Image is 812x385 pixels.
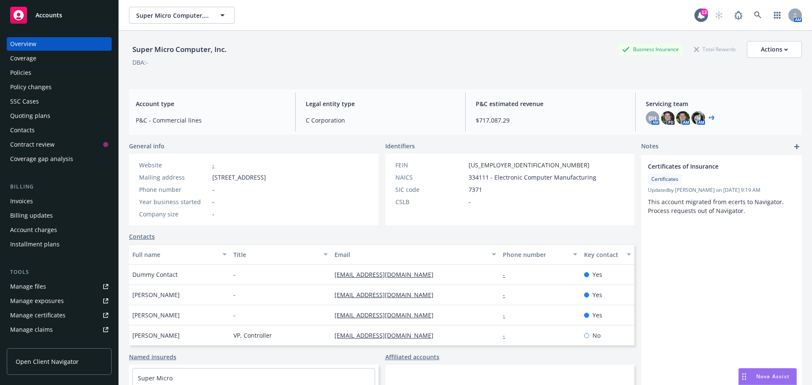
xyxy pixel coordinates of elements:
button: Phone number [499,244,580,265]
div: Key contact [584,250,622,259]
div: Email [335,250,487,259]
span: $717,087.29 [476,116,625,125]
a: Coverage gap analysis [7,152,112,166]
span: 7371 [469,185,482,194]
div: Contract review [10,138,55,151]
button: Title [230,244,331,265]
span: Yes [593,270,602,279]
a: Affiliated accounts [385,352,439,361]
a: Manage BORs [7,337,112,351]
div: Title [233,250,318,259]
span: Nova Assist [756,373,790,380]
span: Open Client Navigator [16,357,79,366]
a: add [792,142,802,152]
span: - [233,270,236,279]
div: Installment plans [10,238,60,251]
span: Account type [136,99,285,108]
a: Manage files [7,280,112,293]
span: BH [648,114,657,123]
a: [EMAIL_ADDRESS][DOMAIN_NAME] [335,270,440,279]
a: SSC Cases [7,95,112,108]
div: Manage claims [10,323,53,336]
div: Billing [7,183,112,191]
span: [STREET_ADDRESS] [212,173,266,182]
div: Manage files [10,280,46,293]
a: Coverage [7,52,112,65]
span: Certificates [651,175,678,183]
span: Yes [593,311,602,319]
div: 13 [700,8,708,16]
div: Website [139,161,209,169]
span: Yes [593,290,602,299]
a: Manage exposures [7,294,112,308]
a: Contract review [7,138,112,151]
div: Coverage [10,52,36,65]
span: Certificates of Insurance [648,162,773,171]
div: Quoting plans [10,109,50,123]
div: Account charges [10,223,57,237]
a: - [503,331,512,339]
a: Super Micro [138,374,173,382]
div: Phone number [503,250,568,259]
span: Notes [641,142,658,152]
div: Tools [7,268,112,276]
a: Quoting plans [7,109,112,123]
span: - [233,311,236,319]
span: This account migrated from ecerts to Navigator. Process requests out of Navigator. [648,198,785,215]
div: SIC code [395,185,465,194]
div: NAICS [395,173,465,182]
span: [PERSON_NAME] [132,290,180,299]
span: - [212,185,214,194]
div: Mailing address [139,173,209,182]
div: Actions [761,41,788,57]
div: Full name [132,250,217,259]
span: Servicing team [646,99,795,108]
a: [EMAIL_ADDRESS][DOMAIN_NAME] [335,331,440,339]
div: Policies [10,66,31,79]
span: - [212,197,214,206]
img: photo [691,111,705,125]
a: Start snowing [710,7,727,24]
a: Accounts [7,3,112,27]
a: Policy changes [7,80,112,94]
span: VP, Controller [233,331,272,340]
a: - [503,291,512,299]
button: Nova Assist [738,368,797,385]
button: Key contact [581,244,634,265]
div: Manage BORs [10,337,50,351]
a: Manage certificates [7,309,112,322]
span: General info [129,142,165,150]
a: Billing updates [7,209,112,222]
button: Super Micro Computer, Inc. [129,7,235,24]
div: Certificates of InsuranceCertificatesUpdatedby [PERSON_NAME] on [DATE] 9:19 AMThis account migrat... [641,155,802,222]
div: Billing updates [10,209,53,222]
span: P&C - Commercial lines [136,116,285,125]
span: - [469,197,471,206]
div: Coverage gap analysis [10,152,73,166]
a: Overview [7,37,112,51]
a: Search [749,7,766,24]
div: DBA: - [132,58,148,67]
div: Invoices [10,194,33,208]
span: [PERSON_NAME] [132,311,180,319]
span: P&C estimated revenue [476,99,625,108]
span: - [212,210,214,218]
span: 334111 - Electronic Computer Manufacturing [469,173,596,182]
img: photo [676,111,690,125]
button: Full name [129,244,230,265]
div: SSC Cases [10,95,39,108]
div: Company size [139,210,209,218]
div: Contacts [10,123,35,137]
span: Updated by [PERSON_NAME] on [DATE] 9:19 AM [648,186,795,194]
a: Manage claims [7,323,112,336]
div: Policy changes [10,80,52,94]
span: - [233,290,236,299]
a: Named insureds [129,352,176,361]
div: FEIN [395,161,465,169]
span: Accounts [36,12,62,19]
a: Policies [7,66,112,79]
a: Invoices [7,194,112,208]
div: Phone number [139,185,209,194]
a: [EMAIL_ADDRESS][DOMAIN_NAME] [335,311,440,319]
a: +9 [708,115,714,120]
